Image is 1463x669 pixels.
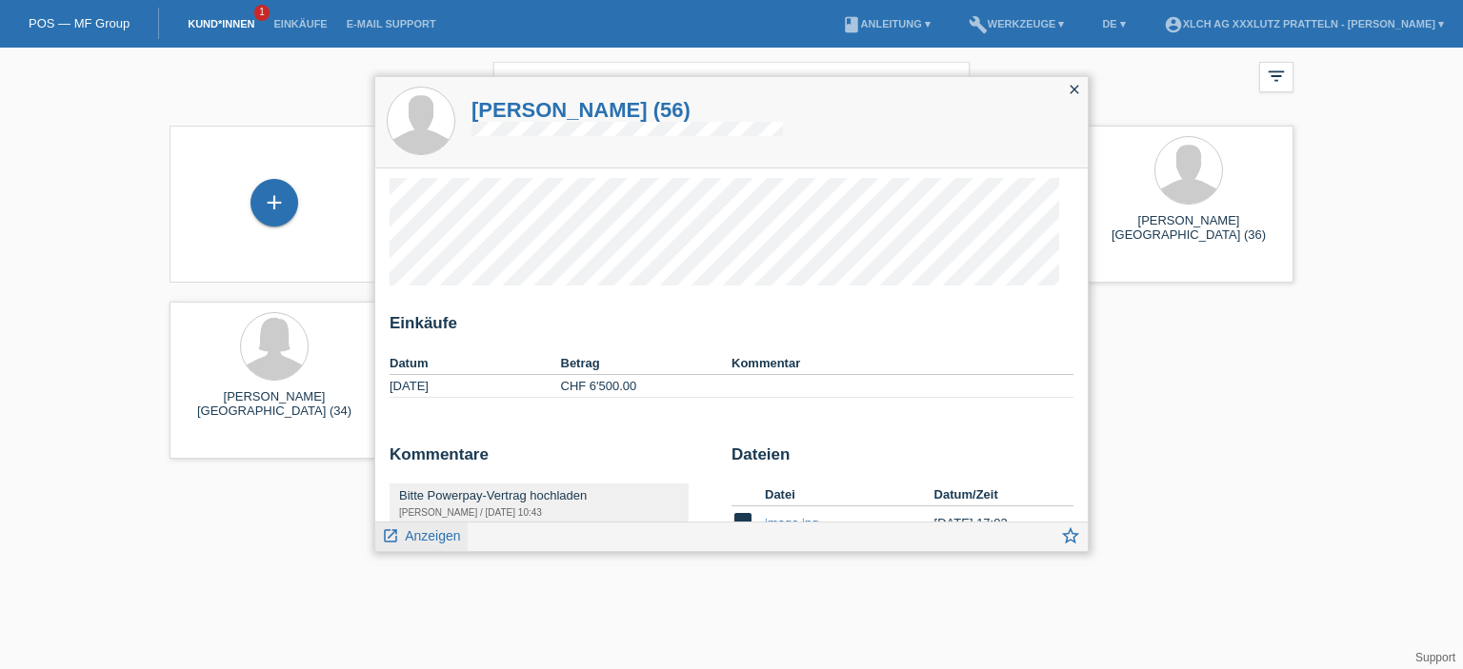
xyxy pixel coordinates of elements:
td: [DATE] 17:03 [934,506,1047,541]
a: Support [1415,651,1455,664]
td: CHF 6'500.00 [561,375,732,398]
i: build [969,15,988,34]
input: Suche... [493,62,970,107]
i: book [842,15,861,34]
div: [PERSON_NAME] [GEOGRAPHIC_DATA] (34) [185,389,364,420]
th: Datum [390,352,561,375]
a: account_circleXLCH AG XXXLutz Pratteln - [PERSON_NAME] ▾ [1154,18,1453,30]
div: Kund*in hinzufügen [251,187,297,219]
i: filter_list [1266,66,1287,87]
a: E-Mail Support [337,18,446,30]
a: Einkäufe [264,18,336,30]
a: buildWerkzeuge ▾ [959,18,1074,30]
th: Datei [765,483,934,506]
i: account_circle [1164,15,1183,34]
i: star_border [1060,525,1081,546]
a: [PERSON_NAME] (56) [471,98,783,122]
h2: Kommentare [390,445,717,474]
a: image.jpg [765,516,818,530]
th: Datum/Zeit [934,483,1047,506]
i: launch [382,527,399,544]
a: star_border [1060,527,1081,551]
i: close [1067,82,1082,97]
td: [DATE] [390,375,561,398]
a: Kund*innen [178,18,264,30]
h2: Dateien [731,445,1073,474]
a: POS — MF Group [29,16,130,30]
span: Anzeigen [405,528,460,543]
a: launch Anzeigen [382,522,461,546]
i: image [731,510,754,533]
h2: Einkäufe [390,314,1073,343]
span: 1 [254,5,270,21]
th: Kommentar [731,352,1073,375]
div: [PERSON_NAME] [GEOGRAPHIC_DATA] (36) [1099,213,1278,244]
a: DE ▾ [1092,18,1134,30]
div: Bitte Powerpay-Vertrag hochladen [399,488,679,502]
a: bookAnleitung ▾ [832,18,940,30]
th: Betrag [561,352,732,375]
div: [PERSON_NAME] / [DATE] 10:43 [399,507,679,518]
